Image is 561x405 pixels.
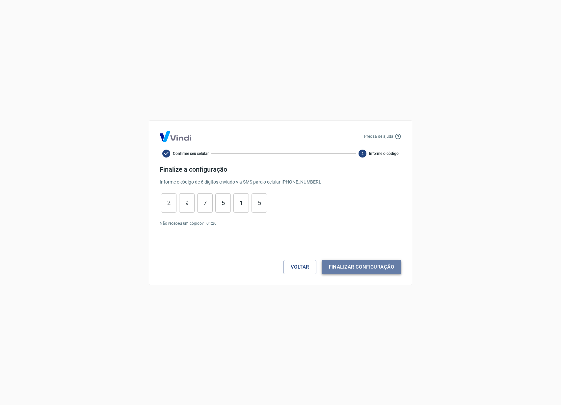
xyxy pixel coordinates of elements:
p: Informe o código de 6 dígitos enviado via SMS para o celular [PHONE_NUMBER] . [160,179,401,186]
h4: Finalize a configuração [160,165,401,173]
button: Voltar [283,260,316,274]
span: Informe o código [369,151,399,157]
button: Finalizar configuração [322,260,401,274]
p: Não recebeu um cógido? [160,220,204,226]
p: 01 : 20 [206,220,217,226]
img: Logo Vind [160,131,191,142]
text: 2 [361,151,363,156]
p: Precisa de ajuda [364,133,393,139]
span: Confirme seu celular [173,151,209,157]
